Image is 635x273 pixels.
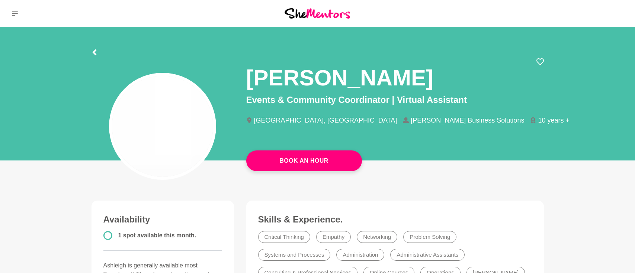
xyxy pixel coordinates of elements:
[246,93,544,107] p: Events & Community Coordinator | Virtual Assistant
[258,214,532,225] h3: Skills & Experience.
[530,117,575,124] li: 10 years +
[118,232,196,238] span: 1 spot available this month.
[246,150,362,171] a: Book An Hour
[103,214,222,225] h3: Availability
[246,117,403,124] li: [GEOGRAPHIC_DATA], [GEOGRAPHIC_DATA]
[608,4,626,22] a: Roselynn Unson
[285,8,350,18] img: She Mentors Logo
[246,64,433,92] h1: [PERSON_NAME]
[403,117,530,124] li: [PERSON_NAME] Business Solutions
